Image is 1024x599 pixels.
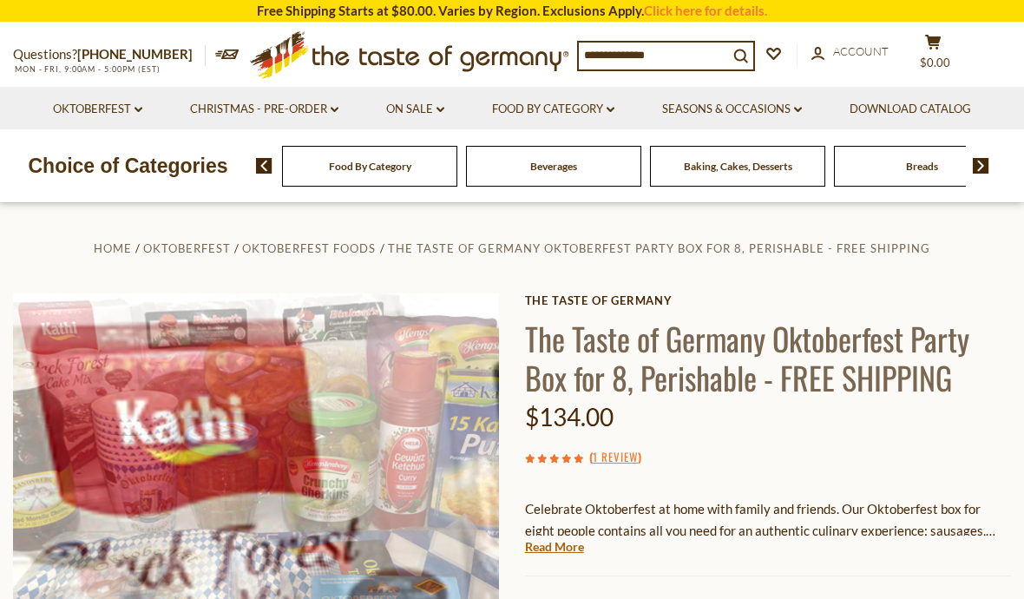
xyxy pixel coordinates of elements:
[593,448,638,467] a: 1 Review
[920,56,950,69] span: $0.00
[525,402,614,431] span: $134.00
[329,160,411,173] a: Food By Category
[13,43,206,66] p: Questions?
[907,34,959,77] button: $0.00
[530,160,577,173] a: Beverages
[684,160,792,173] a: Baking, Cakes, Desserts
[906,160,938,173] a: Breads
[53,100,142,119] a: Oktoberfest
[589,448,641,465] span: ( )
[811,43,889,62] a: Account
[525,498,1011,542] p: Celebrate Oktoberfest at home with family and friends. Our Oktoberfest box for eight people conta...
[242,241,376,255] a: Oktoberfest Foods
[662,100,802,119] a: Seasons & Occasions
[94,241,132,255] a: Home
[190,100,338,119] a: Christmas - PRE-ORDER
[850,100,971,119] a: Download Catalog
[644,3,767,18] a: Click here for details.
[492,100,614,119] a: Food By Category
[13,64,161,74] span: MON - FRI, 9:00AM - 5:00PM (EST)
[256,158,272,174] img: previous arrow
[388,241,930,255] a: The Taste of Germany Oktoberfest Party Box for 8, Perishable - FREE SHIPPING
[525,319,1011,397] h1: The Taste of Germany Oktoberfest Party Box for 8, Perishable - FREE SHIPPING
[77,46,193,62] a: [PHONE_NUMBER]
[386,100,444,119] a: On Sale
[833,44,889,58] span: Account
[525,293,1011,307] a: The Taste of Germany
[525,538,584,556] a: Read More
[143,241,231,255] a: Oktoberfest
[973,158,989,174] img: next arrow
